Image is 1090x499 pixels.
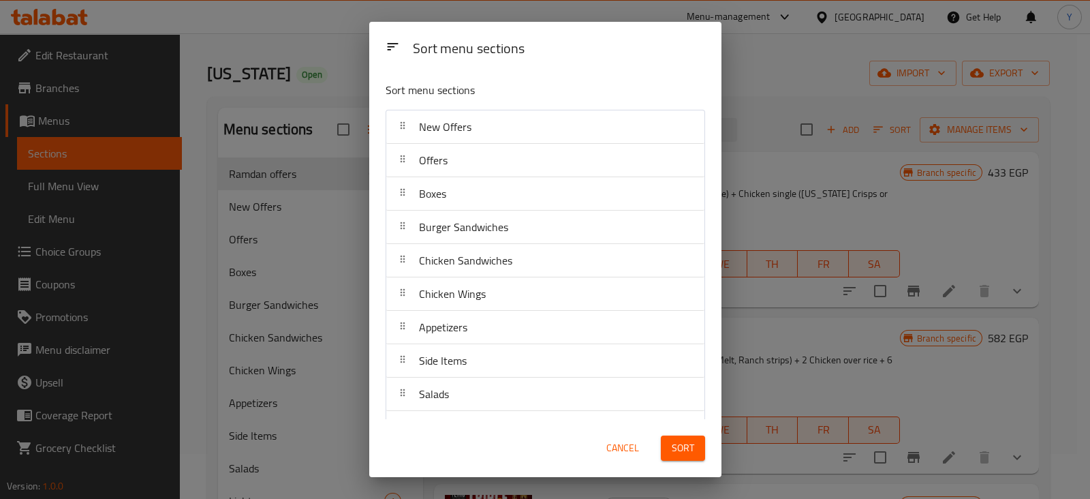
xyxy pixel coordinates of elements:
div: Sort menu sections [407,34,711,65]
span: Offers [419,150,448,170]
div: Boxes [386,177,704,211]
span: Cancel [606,440,639,457]
span: Appetizers [419,317,467,337]
span: Chicken Wings [419,284,486,304]
span: Salads [419,384,449,404]
p: Sort menu sections [386,82,639,99]
button: Cancel [601,436,644,461]
span: Sort [672,440,694,457]
span: Boxes [419,183,446,204]
span: New Offers [419,117,471,137]
span: Burger Sandwiches [419,217,508,237]
div: New Offers [386,110,704,144]
span: Chicken Sandwiches [419,250,512,271]
div: Offers [386,144,704,177]
span: Light [419,417,442,438]
button: Sort [661,436,705,461]
div: Side Items [386,344,704,378]
div: Light [386,411,704,444]
span: Side Items [419,350,467,371]
div: Appetizers [386,311,704,344]
div: Chicken Sandwiches [386,244,704,277]
div: Salads [386,378,704,411]
div: Burger Sandwiches [386,211,704,244]
div: Chicken Wings [386,277,704,311]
